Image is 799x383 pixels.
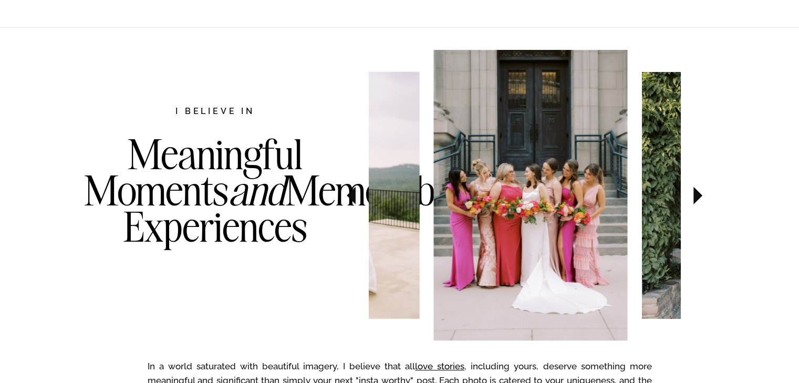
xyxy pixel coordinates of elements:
h3: Meaningful Moments Memorable Experiences [84,136,347,287]
h2: I believe in [120,105,310,119]
img: Bridesmaids in downtown [433,50,627,340]
i: and [229,164,285,216]
a: love stories [415,361,464,371]
img: Wedding ceremony in front of the statue of liberty [254,71,419,318]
